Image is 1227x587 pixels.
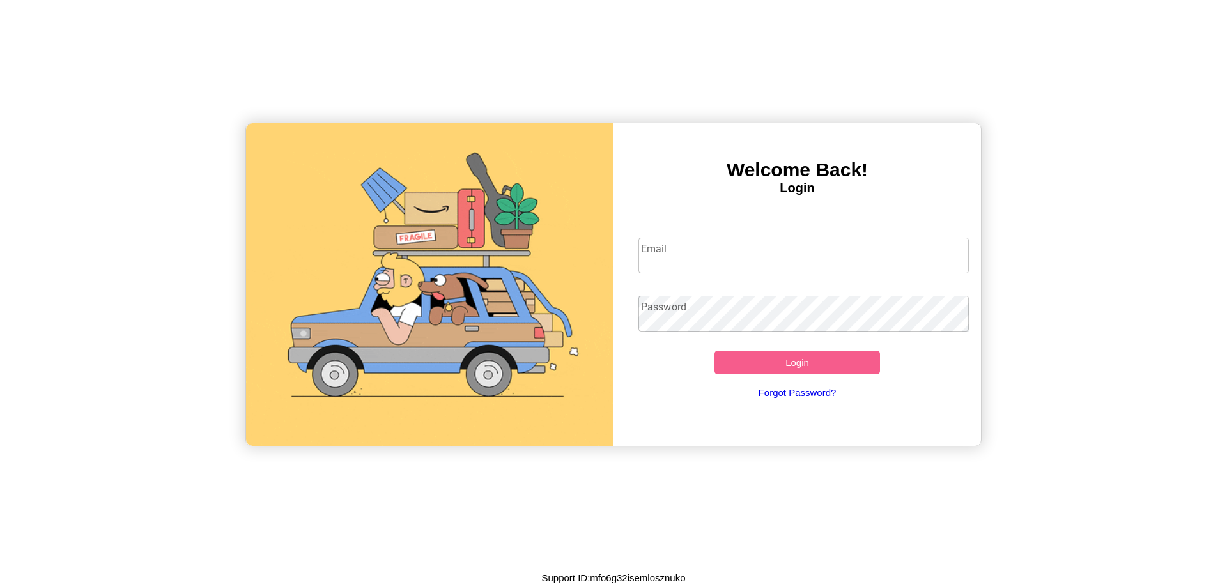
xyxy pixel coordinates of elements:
[714,351,880,374] button: Login
[613,159,981,181] h3: Welcome Back!
[613,181,981,195] h4: Login
[246,123,613,446] img: gif
[632,374,963,411] a: Forgot Password?
[541,569,685,586] p: Support ID: mfo6g32isemlosznuko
